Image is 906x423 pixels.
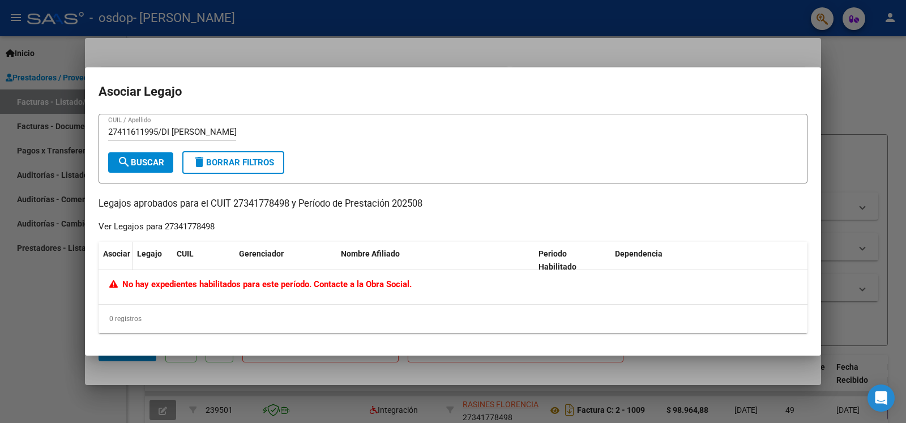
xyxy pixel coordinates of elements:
[341,249,400,258] span: Nombre Afiliado
[109,279,412,289] span: No hay expedientes habilitados para este período. Contacte a la Obra Social.
[133,242,172,279] datatable-header-cell: Legajo
[239,249,284,258] span: Gerenciador
[534,242,610,279] datatable-header-cell: Periodo Habilitado
[615,249,663,258] span: Dependencia
[108,152,173,173] button: Buscar
[99,81,807,102] h2: Asociar Legajo
[172,242,234,279] datatable-header-cell: CUIL
[137,249,162,258] span: Legajo
[99,305,807,333] div: 0 registros
[539,249,576,271] span: Periodo Habilitado
[99,197,807,211] p: Legajos aprobados para el CUIT 27341778498 y Período de Prestación 202508
[182,151,284,174] button: Borrar Filtros
[336,242,534,279] datatable-header-cell: Nombre Afiliado
[99,242,133,279] datatable-header-cell: Asociar
[103,249,130,258] span: Asociar
[234,242,336,279] datatable-header-cell: Gerenciador
[117,155,131,169] mat-icon: search
[193,155,206,169] mat-icon: delete
[99,220,215,233] div: Ver Legajos para 27341778498
[177,249,194,258] span: CUIL
[117,157,164,168] span: Buscar
[610,242,808,279] datatable-header-cell: Dependencia
[867,384,895,412] div: Open Intercom Messenger
[193,157,274,168] span: Borrar Filtros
